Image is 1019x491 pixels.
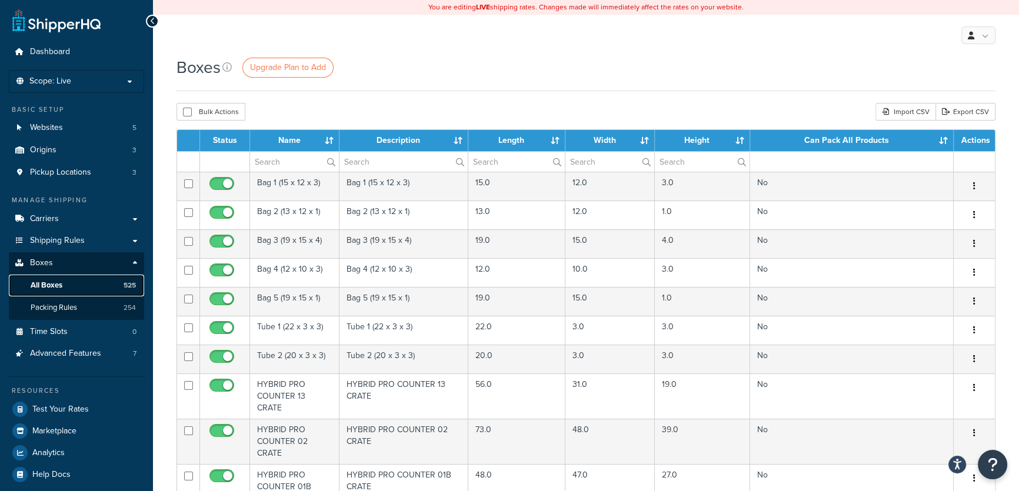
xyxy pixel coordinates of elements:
td: 22.0 [468,316,565,345]
a: Help Docs [9,464,144,485]
th: Width : activate to sort column ascending [565,130,655,151]
td: No [750,419,954,464]
li: Time Slots [9,321,144,343]
td: 3.0 [565,316,655,345]
span: Test Your Rates [32,405,89,415]
td: 13.0 [468,201,565,229]
td: Bag 5 (19 x 15 x 1) [250,287,339,316]
span: Origins [30,145,56,155]
input: Search [250,152,339,172]
td: HYBRID PRO COUNTER 13 CRATE [250,373,339,419]
td: Bag 1 (15 x 12 x 3) [250,172,339,201]
span: Marketplace [32,426,76,436]
td: Bag 5 (19 x 15 x 1) [339,287,468,316]
td: 15.0 [565,229,655,258]
td: Bag 4 (12 x 10 x 3) [250,258,339,287]
td: 12.0 [468,258,565,287]
td: 12.0 [565,201,655,229]
td: 1.0 [655,287,750,316]
td: Bag 3 (19 x 15 x 4) [250,229,339,258]
a: Analytics [9,442,144,463]
td: 10.0 [565,258,655,287]
td: 1.0 [655,201,750,229]
span: 5 [132,123,136,133]
td: Bag 3 (19 x 15 x 4) [339,229,468,258]
input: Search [339,152,468,172]
a: Export CSV [935,103,995,121]
li: Origins [9,139,144,161]
th: Actions [954,130,995,151]
li: Advanced Features [9,343,144,365]
span: 3 [132,168,136,178]
div: Basic Setup [9,105,144,115]
li: Websites [9,117,144,139]
td: Tube 2 (20 x 3 x 3) [339,345,468,373]
td: HYBRID PRO COUNTER 13 CRATE [339,373,468,419]
span: All Boxes [31,280,62,290]
input: Search [468,152,565,172]
td: 19.0 [655,373,750,419]
td: 39.0 [655,419,750,464]
td: 3.0 [565,345,655,373]
td: Bag 2 (13 x 12 x 1) [339,201,468,229]
td: No [750,229,954,258]
th: Description : activate to sort column ascending [339,130,468,151]
td: HYBRID PRO COUNTER 02 CRATE [339,419,468,464]
span: 0 [132,327,136,337]
td: No [750,345,954,373]
span: Dashboard [30,47,70,57]
span: 525 [124,280,136,290]
a: Shipping Rules [9,230,144,252]
td: No [750,373,954,419]
span: 7 [133,349,136,359]
a: Packing Rules 254 [9,297,144,319]
th: Height : activate to sort column ascending [655,130,750,151]
td: No [750,316,954,345]
input: Search [655,152,750,172]
td: 19.0 [468,287,565,316]
span: Scope: Live [29,76,71,86]
td: 3.0 [655,316,750,345]
td: Bag 2 (13 x 12 x 1) [250,201,339,229]
th: Length : activate to sort column ascending [468,130,565,151]
li: Boxes [9,252,144,319]
li: Pickup Locations [9,162,144,183]
td: Tube 1 (22 x 3 x 3) [250,316,339,345]
td: No [750,172,954,201]
button: Bulk Actions [177,103,245,121]
span: Packing Rules [31,303,77,313]
span: 3 [132,145,136,155]
td: 31.0 [565,373,655,419]
span: Websites [30,123,63,133]
td: 4.0 [655,229,750,258]
span: Pickup Locations [30,168,91,178]
a: All Boxes 525 [9,275,144,296]
span: Help Docs [32,470,71,480]
span: Analytics [32,448,65,458]
li: Dashboard [9,41,144,63]
div: Import CSV [875,103,935,121]
td: Bag 4 (12 x 10 x 3) [339,258,468,287]
a: Origins 3 [9,139,144,161]
td: 3.0 [655,172,750,201]
li: Marketplace [9,420,144,442]
th: Can Pack All Products : activate to sort column ascending [750,130,954,151]
a: Websites 5 [9,117,144,139]
td: No [750,258,954,287]
td: 19.0 [468,229,565,258]
span: Boxes [30,258,53,268]
span: Upgrade Plan to Add [250,61,326,74]
a: Test Your Rates [9,399,144,420]
div: Resources [9,386,144,396]
td: Tube 2 (20 x 3 x 3) [250,345,339,373]
td: 15.0 [565,287,655,316]
a: Carriers [9,208,144,230]
td: 15.0 [468,172,565,201]
li: Packing Rules [9,297,144,319]
td: 3.0 [655,258,750,287]
a: Pickup Locations 3 [9,162,144,183]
